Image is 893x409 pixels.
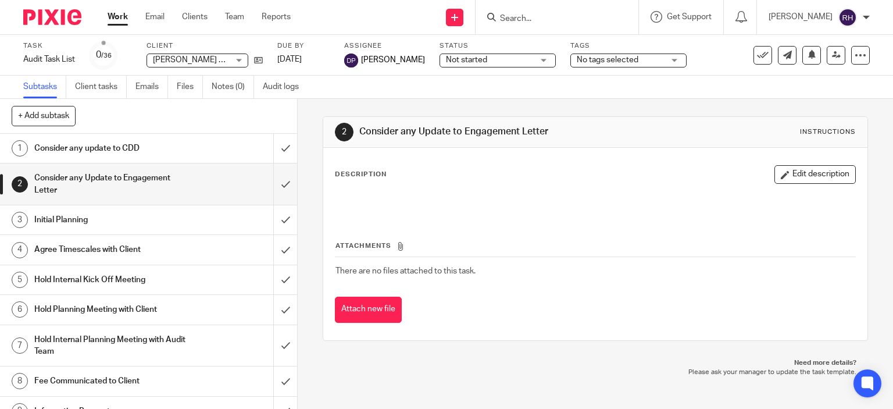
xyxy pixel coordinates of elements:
p: Description [335,170,387,179]
p: Please ask your manager to update the task template. [334,368,857,377]
p: [PERSON_NAME] [769,11,833,23]
button: + Add subtask [12,106,76,126]
div: 4 [12,242,28,258]
label: Status [440,41,556,51]
a: Notes (0) [212,76,254,98]
a: Audit logs [263,76,308,98]
img: Pixie [23,9,81,25]
label: Tags [570,41,687,51]
h1: Initial Planning [34,211,186,229]
a: Team [225,11,244,23]
h1: Hold Internal Planning Meeting with Audit Team [34,331,186,361]
div: 0 [96,48,112,62]
div: 2 [12,176,28,193]
h1: Consider any Update to Engagement Letter [359,126,620,138]
a: Reports [262,11,291,23]
a: Client tasks [75,76,127,98]
div: 3 [12,212,28,228]
p: Need more details? [334,358,857,368]
a: Emails [135,76,168,98]
div: 1 [12,140,28,157]
a: Email [145,11,165,23]
input: Search [499,14,603,24]
span: No tags selected [577,56,638,64]
button: Attach new file [335,297,402,323]
div: Audit Task List [23,54,75,65]
span: [PERSON_NAME] [361,54,425,66]
div: 2 [335,123,353,141]
div: Instructions [800,127,856,137]
div: 7 [12,337,28,354]
span: There are no files attached to this task. [335,267,476,275]
img: svg%3E [344,54,358,67]
a: Clients [182,11,208,23]
label: Task [23,41,75,51]
label: Client [147,41,263,51]
h1: Fee Communicated to Client [34,372,186,390]
img: svg%3E [838,8,857,27]
h1: Consider any update to CDD [34,140,186,157]
span: Attachments [335,243,391,249]
a: Work [108,11,128,23]
h1: Agree Timescales with Client [34,241,186,258]
span: Get Support [667,13,712,21]
span: Not started [446,56,487,64]
label: Due by [277,41,330,51]
a: Subtasks [23,76,66,98]
h1: Hold Planning Meeting with Client [34,301,186,318]
span: [PERSON_NAME] Health Products UK Ltd [153,56,304,64]
div: 8 [12,373,28,389]
h1: Consider any Update to Engagement Letter [34,169,186,199]
label: Assignee [344,41,425,51]
button: Edit description [774,165,856,184]
span: [DATE] [277,55,302,63]
div: 6 [12,301,28,318]
h1: Hold Internal Kick Off Meeting [34,271,186,289]
small: /36 [101,52,112,59]
a: Files [177,76,203,98]
div: 5 [12,272,28,288]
